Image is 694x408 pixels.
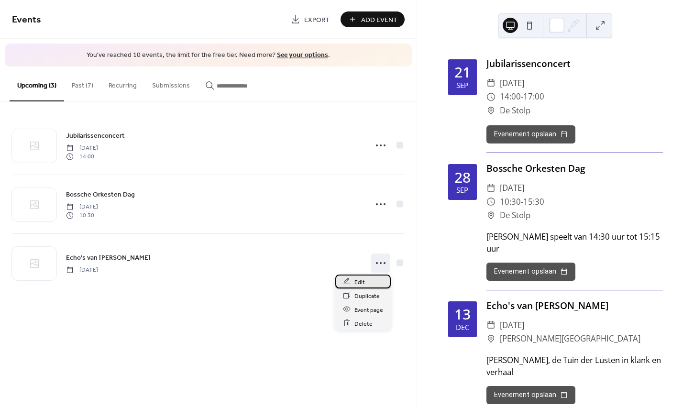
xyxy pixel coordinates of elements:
button: Past (7) [64,66,101,100]
button: Evenement opslaan [486,263,575,281]
span: 10:30 [500,195,521,209]
span: [DATE] [500,319,524,332]
span: [DATE] [66,143,98,152]
div: ​ [486,319,496,332]
span: Echo's van [PERSON_NAME] [66,253,151,263]
div: Bossche Orkesten Dag [486,162,663,176]
button: Recurring [101,66,144,100]
span: - [521,195,523,209]
div: dec [456,324,469,331]
span: [DATE] [500,181,524,195]
span: [DATE] [66,265,98,274]
span: [PERSON_NAME][GEOGRAPHIC_DATA] [500,332,640,346]
div: sep [456,187,468,194]
span: 14:00 [66,153,98,161]
span: De Stolp [500,104,530,118]
a: Bossche Orkesten Dag [66,189,135,200]
span: 10:30 [66,211,98,220]
div: ​ [486,181,496,195]
div: sep [456,82,468,89]
div: ​ [486,104,496,118]
div: [PERSON_NAME] speelt van 14:30 uur tot 15:15 uur [486,231,663,254]
div: ​ [486,209,496,222]
div: Echo's van [PERSON_NAME] [486,299,663,313]
a: Export [284,11,337,27]
button: Evenement opslaan [486,386,575,404]
span: [DATE] [500,77,524,90]
div: ​ [486,77,496,90]
span: Edit [354,277,365,287]
span: 15:30 [523,195,544,209]
a: Echo's van [PERSON_NAME] [66,252,151,263]
div: ​ [486,332,496,346]
span: Bossche Orkesten Dag [66,189,135,199]
span: Delete [354,319,373,329]
div: 21 [454,65,471,79]
span: [DATE] [66,202,98,211]
span: You've reached 10 events, the limit for the free tier. Need more? . [14,51,402,60]
a: See your options [277,49,328,62]
span: De Stolp [500,209,530,222]
a: Jubilarissenconcert [66,130,125,141]
div: Jubilarissenconcert [486,57,663,71]
div: 13 [454,307,471,321]
span: - [521,90,523,104]
div: 28 [454,170,471,185]
button: Evenement opslaan [486,125,575,143]
span: Events [12,11,41,29]
div: ​ [486,195,496,209]
div: ​ [486,90,496,104]
span: 14:00 [500,90,521,104]
span: Export [304,15,330,25]
span: Event page [354,305,383,315]
span: Duplicate [354,291,380,301]
button: Submissions [144,66,198,100]
span: Jubilarissenconcert [66,131,125,141]
button: Upcoming (3) [10,66,64,101]
div: [PERSON_NAME], de Tuin der Lusten in klank en verhaal [486,354,663,378]
span: 17:00 [523,90,544,104]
